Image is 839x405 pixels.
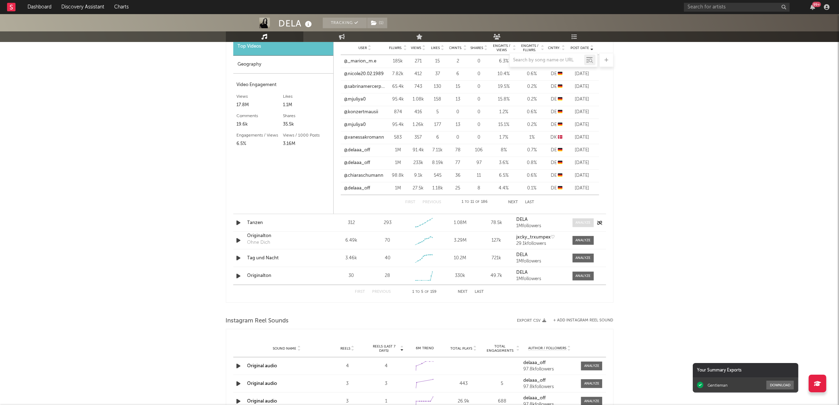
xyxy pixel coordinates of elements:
[372,290,391,294] button: Previous
[558,122,562,127] span: 🇩🇪
[237,101,283,109] div: 17.8M
[480,255,513,262] div: 721k
[385,272,390,279] div: 28
[558,135,563,140] span: 🇩🇰
[237,81,330,89] div: Video Engagement
[247,232,321,240] div: Originalton
[330,380,365,387] div: 3
[344,134,384,141] a: @vanessakromann
[569,172,596,179] div: [DATE]
[389,134,407,141] div: 583
[367,18,387,28] button: (1)
[525,200,534,204] button: Last
[520,147,544,154] div: 0.7 %
[430,172,446,179] div: 545
[279,18,314,29] div: DELA
[405,200,415,204] button: First
[516,259,565,264] div: 1M followers
[492,96,516,103] div: 15.8 %
[458,290,468,294] button: Next
[330,363,365,370] div: 4
[470,83,488,90] div: 0
[529,346,567,351] span: Author / Followers
[422,200,441,204] button: Previous
[470,134,488,141] div: 0
[389,159,407,167] div: 1M
[444,272,476,279] div: 330k
[237,131,283,140] div: Engagements / Views
[554,319,613,322] button: + Add Instagram Reel Sound
[548,147,566,154] div: DE
[693,363,798,378] div: Your Summary Exports
[425,290,429,294] span: of
[449,134,467,141] div: 0
[558,97,562,102] span: 🇩🇪
[233,38,333,56] div: Top Videos
[430,83,446,90] div: 130
[247,272,321,279] div: Originalton
[523,378,576,383] a: delaaa_off
[449,46,463,50] span: Cmnts.
[283,140,330,148] div: 3.16M
[523,361,545,365] strong: delaaa_off
[444,237,476,244] div: 3.29M
[389,121,407,128] div: 95.4k
[558,72,562,76] span: 🇩🇪
[237,112,283,120] div: Comments
[344,147,370,154] a: @delaaa_off
[283,120,330,129] div: 35.5k
[344,109,378,116] a: @konzertmausii
[369,380,404,387] div: 3
[389,172,407,179] div: 98.8k
[335,255,368,262] div: 3.46k
[411,121,426,128] div: 1.26k
[430,71,446,78] div: 37
[547,319,613,322] div: + Add Instagram Reel Sound
[411,96,426,103] div: 1.08k
[344,159,370,167] a: @delaaa_off
[335,237,368,244] div: 6.49k
[571,46,590,50] span: Post Date
[470,185,488,192] div: 8
[520,172,544,179] div: 0.6 %
[470,121,488,128] div: 0
[237,140,283,148] div: 6.5%
[283,131,330,140] div: Views / 1000 Posts
[384,219,391,226] div: 293
[516,235,555,240] strong: jxcky_trxumpex♡
[344,71,384,78] a: @nicole20.02.1989
[411,46,421,50] span: Views
[389,46,403,50] span: Fllwrs.
[444,255,476,262] div: 10.2M
[520,159,544,167] div: 0.8 %
[492,71,516,78] div: 10.4 %
[247,364,277,368] a: Original audio
[516,235,565,240] a: jxcky_trxumpex♡
[480,219,513,226] div: 78.5k
[485,344,516,353] span: Total Engagements
[389,185,407,192] div: 1M
[558,110,562,114] span: 🇩🇪
[516,217,565,222] a: DELA
[369,363,404,370] div: 4
[470,159,488,167] div: 97
[548,185,566,192] div: DE
[492,159,516,167] div: 3.6 %
[548,134,566,141] div: DK
[335,219,368,226] div: 312
[450,346,472,351] span: Total Plays
[283,112,330,120] div: Shares
[411,147,426,154] div: 91.4k
[548,96,566,103] div: DE
[558,148,562,152] span: 🇩🇪
[430,134,446,141] div: 6
[471,46,483,50] span: Shares
[449,109,467,116] div: 0
[389,109,407,116] div: 874
[523,378,545,383] strong: delaaa_off
[247,255,321,262] a: Tag und Nacht
[569,96,596,103] div: [DATE]
[247,239,271,246] div: Ohne Dich
[520,71,544,78] div: 0.6 %
[411,71,426,78] div: 412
